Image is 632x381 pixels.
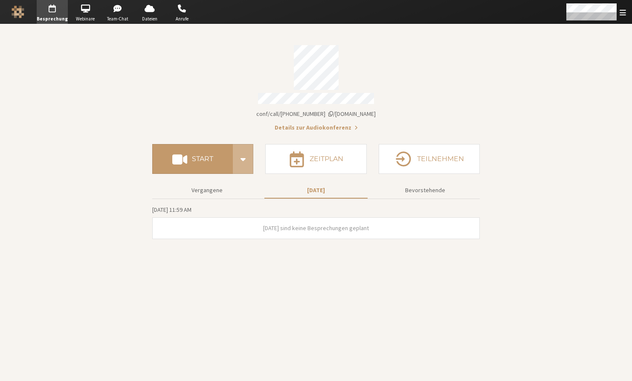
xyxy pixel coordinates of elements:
span: [DATE] sind keine Besprechungen geplant [263,224,369,232]
span: Anrufe [167,15,197,23]
h4: Zeitplan [310,156,343,162]
button: Kopieren des Links zu meinem BesprechungsraumKopieren des Links zu meinem Besprechungsraum [256,110,376,118]
iframe: Chat [611,359,626,375]
section: Kontodaten [152,39,480,132]
span: Webinare [70,15,100,23]
h4: Start [192,156,213,162]
button: Teilnehmen [379,144,480,174]
button: Vergangene [155,183,258,198]
button: Bevorstehende [374,183,477,198]
button: [DATE] [264,183,368,198]
button: Start [152,144,233,174]
span: Dateien [135,15,165,23]
div: Start conference options [233,144,253,174]
img: Iotum [12,6,24,18]
button: Zeitplan [265,144,366,174]
span: Besprechung [37,15,68,23]
section: Heutige Besprechungen [152,205,480,239]
h4: Teilnehmen [417,156,464,162]
span: Kopieren des Links zu meinem Besprechungsraum [256,110,376,118]
span: Team-Chat [103,15,133,23]
span: [DATE] 11:59 AM [152,206,191,214]
button: Details zur Audiokonferenz [275,123,358,132]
